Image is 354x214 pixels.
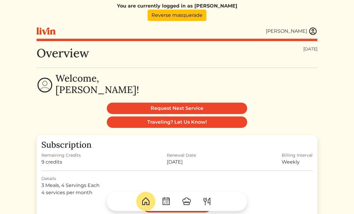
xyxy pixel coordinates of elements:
[182,197,191,206] img: ChefHat-a374fb509e4f37eb0702ca99f5f64f3b6956810f32a249b33092029f8484b388.svg
[148,10,206,21] a: Reverse masquerade
[308,27,317,36] img: user_account-e6e16d2ec92f44fc35f99ef0dc9cddf60790bfa021a6ecb1c896eb5d2907b31c.svg
[55,73,139,95] h2: Welcome, [PERSON_NAME]!
[266,28,307,35] div: [PERSON_NAME]
[107,103,247,114] a: Request Next Service
[303,46,317,52] div: [DATE]
[37,27,55,35] img: livin-logo-a0d97d1a881af30f6274990eb6222085a2533c92bbd1e4f22c21b4f0d0e3210c.svg
[41,152,81,158] div: Remaining Credits
[41,176,313,182] div: Details
[37,46,89,60] h1: Overview
[37,77,53,93] img: profile-circle-6dcd711754eaac681cb4e5fa6e5947ecf152da99a3a386d1f417117c42b37ef2.svg
[41,158,81,166] div: 9 credits
[41,140,313,150] h3: Subscription
[107,116,247,128] a: Traveling? Let Us Know!
[282,158,313,166] div: Weekly
[167,152,196,158] div: Renewal Date
[141,197,151,206] img: House-9bf13187bcbb5817f509fe5e7408150f90897510c4275e13d0d5fca38e0b5951.svg
[282,152,313,158] div: Billing Interval
[41,182,313,189] div: 3 Meals, 4 Servings Each
[202,197,212,206] img: ForkKnife-55491504ffdb50bab0c1e09e7649658475375261d09fd45db06cec23bce548bf.svg
[167,158,196,166] div: [DATE]
[161,197,171,206] img: CalendarDots-5bcf9d9080389f2a281d69619e1c85352834be518fbc73d9501aef674afc0d57.svg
